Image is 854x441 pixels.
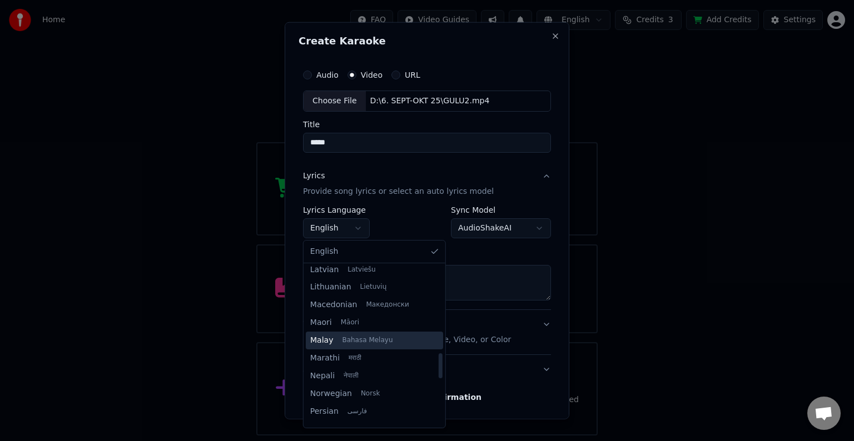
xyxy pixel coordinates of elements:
[310,335,333,346] span: Malay
[310,370,335,382] span: Nepali
[361,389,380,398] span: Norsk
[310,317,332,328] span: Maori
[310,246,339,257] span: English
[366,300,409,309] span: Македонски
[344,372,359,380] span: नेपाली
[310,264,339,275] span: Latvian
[347,265,375,274] span: Latviešu
[342,336,393,345] span: Bahasa Melayu
[310,388,352,399] span: Norwegian
[310,353,340,364] span: Marathi
[341,318,359,327] span: Māori
[310,299,358,310] span: Macedonian
[310,406,339,417] span: Persian
[310,282,351,293] span: Lithuanian
[347,407,367,416] span: فارسی
[341,425,360,434] span: Polski
[349,354,361,363] span: मराठी
[360,283,387,292] span: Lietuvių
[310,424,332,435] span: Polish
